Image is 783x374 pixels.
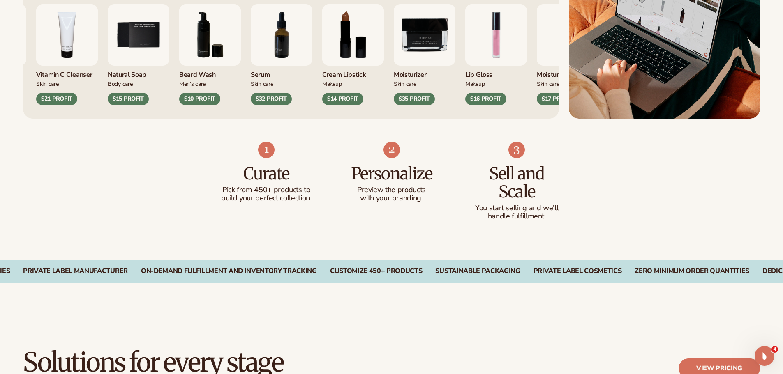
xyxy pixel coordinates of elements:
span: 4 [771,346,778,353]
div: 2 / 9 [537,4,598,105]
div: $16 PROFIT [465,93,506,105]
div: Skin Care [537,79,598,88]
div: PRIVATE LABEL MANUFACTURER [23,267,128,275]
h3: Curate [220,165,313,183]
div: Beard Wash [179,66,241,79]
div: $10 PROFIT [179,93,220,105]
img: Shopify Image 7 [258,142,275,158]
p: Preview the products [345,186,438,194]
div: $17 PROFIT [537,93,578,105]
div: $32 PROFIT [251,93,292,105]
div: Makeup [322,79,384,88]
img: Luxury cream lipstick. [322,4,384,66]
img: Moisturizer. [394,4,455,66]
div: 5 / 9 [108,4,169,105]
p: You start selling and we'll [471,204,563,212]
div: 1 / 9 [465,4,527,105]
div: Moisturizer [537,66,598,79]
img: Collagen and retinol serum. [251,4,312,66]
div: $15 PROFIT [108,93,149,105]
div: Body Care [108,79,169,88]
div: $14 PROFIT [322,93,363,105]
img: Foaming beard wash. [179,4,241,66]
div: ZERO MINIMUM ORDER QUANTITIES [635,267,749,275]
img: Shopify Image 8 [383,142,400,158]
div: 9 / 9 [394,4,455,105]
h3: Personalize [345,165,438,183]
div: 4 / 9 [36,4,98,105]
div: Cream Lipstick [322,66,384,79]
div: Men’s Care [179,79,241,88]
div: SUSTAINABLE PACKAGING [435,267,520,275]
div: PRIVATE LABEL COSMETICS [534,267,622,275]
img: Nature bar of soap. [108,4,169,66]
div: Makeup [465,79,527,88]
h3: Sell and Scale [471,165,563,201]
div: Lip Gloss [465,66,527,79]
img: Shopify Image 9 [508,142,525,158]
div: $35 PROFIT [394,93,435,105]
div: $21 PROFIT [36,93,77,105]
p: with your branding. [345,194,438,202]
div: Moisturizer [394,66,455,79]
div: Skin Care [251,79,312,88]
div: CUSTOMIZE 450+ PRODUCTS [330,267,423,275]
p: Pick from 450+ products to build your perfect collection. [220,186,313,202]
div: Vitamin C Cleanser [36,66,98,79]
div: On-Demand Fulfillment and Inventory Tracking [141,267,317,275]
div: 7 / 9 [251,4,312,105]
img: Vitamin c cleanser. [36,4,98,66]
div: 6 / 9 [179,4,241,105]
div: 8 / 9 [322,4,384,105]
div: Skin Care [36,79,98,88]
iframe: Intercom live chat [755,346,774,366]
div: Natural Soap [108,66,169,79]
img: Moisturizing lotion. [537,4,598,66]
div: Serum [251,66,312,79]
img: Pink lip gloss. [465,4,527,66]
div: Skin Care [394,79,455,88]
p: handle fulfillment. [471,212,563,220]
